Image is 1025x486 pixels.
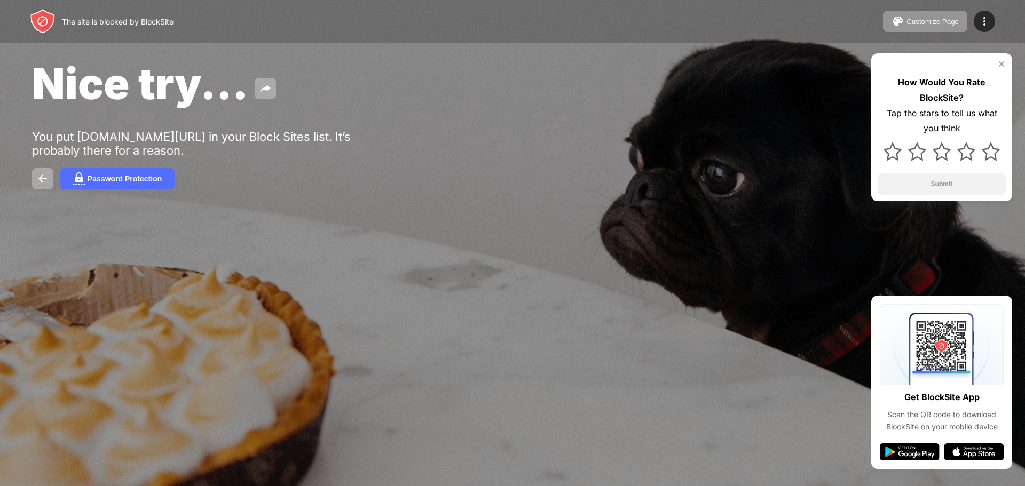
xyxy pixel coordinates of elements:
img: share.svg [259,82,272,95]
span: Nice try... [32,58,248,109]
img: star.svg [908,142,926,161]
img: back.svg [36,172,49,185]
div: Get BlockSite App [904,389,980,405]
div: You put [DOMAIN_NAME][URL] in your Block Sites list. It’s probably there for a reason. [32,130,362,157]
button: Customize Page [883,11,967,32]
img: pallet.svg [892,15,904,28]
div: Password Protection [88,174,162,183]
div: Customize Page [906,18,959,26]
img: app-store.svg [944,443,1004,460]
img: star.svg [982,142,1000,161]
img: star.svg [933,142,951,161]
img: qrcode.svg [880,304,1004,385]
button: Password Protection [60,168,175,189]
img: menu-icon.svg [978,15,991,28]
div: Scan the QR code to download BlockSite on your mobile device [880,409,1004,433]
img: header-logo.svg [30,9,56,34]
img: star.svg [957,142,975,161]
img: rate-us-close.svg [997,60,1006,68]
img: google-play.svg [880,443,940,460]
button: Submit [878,173,1006,195]
div: How Would You Rate BlockSite? [878,75,1006,106]
div: Tap the stars to tell us what you think [878,106,1006,137]
img: star.svg [884,142,902,161]
div: The site is blocked by BlockSite [62,17,174,26]
img: password.svg [73,172,85,185]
